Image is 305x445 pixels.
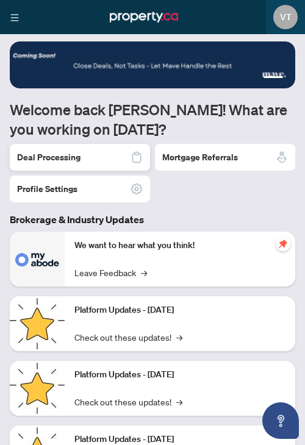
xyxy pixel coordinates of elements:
span: → [176,330,182,344]
img: We want to hear what you think! [10,232,65,287]
button: 1 [234,76,239,81]
button: Open asap [262,402,299,439]
span: menu [10,13,19,22]
img: Platform Updates - September 16, 2025 [10,296,65,351]
p: Platform Updates - [DATE] [74,304,285,317]
span: pushpin [276,237,290,251]
span: → [176,395,182,408]
img: Slide 3 [10,41,295,88]
a: Leave Feedback→ [74,266,147,279]
h3: Brokerage & Industry Updates [10,212,295,227]
img: logo [110,9,178,26]
img: Platform Updates - July 21, 2025 [10,361,65,416]
a: Check out these updates!→ [74,395,182,408]
h1: Welcome back [PERSON_NAME]! What are you working on [DATE]? [10,100,295,139]
h2: Profile Settings [17,183,77,195]
h2: Deal Processing [17,151,81,163]
p: Platform Updates - [DATE] [74,368,285,382]
button: 4 [264,76,283,81]
h2: Mortgage Referrals [162,151,238,163]
span: → [141,266,147,279]
button: 3 [254,76,259,81]
a: Check out these updates!→ [74,330,182,344]
button: 2 [244,76,249,81]
p: We want to hear what you think! [74,239,285,252]
span: VT [280,10,292,24]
